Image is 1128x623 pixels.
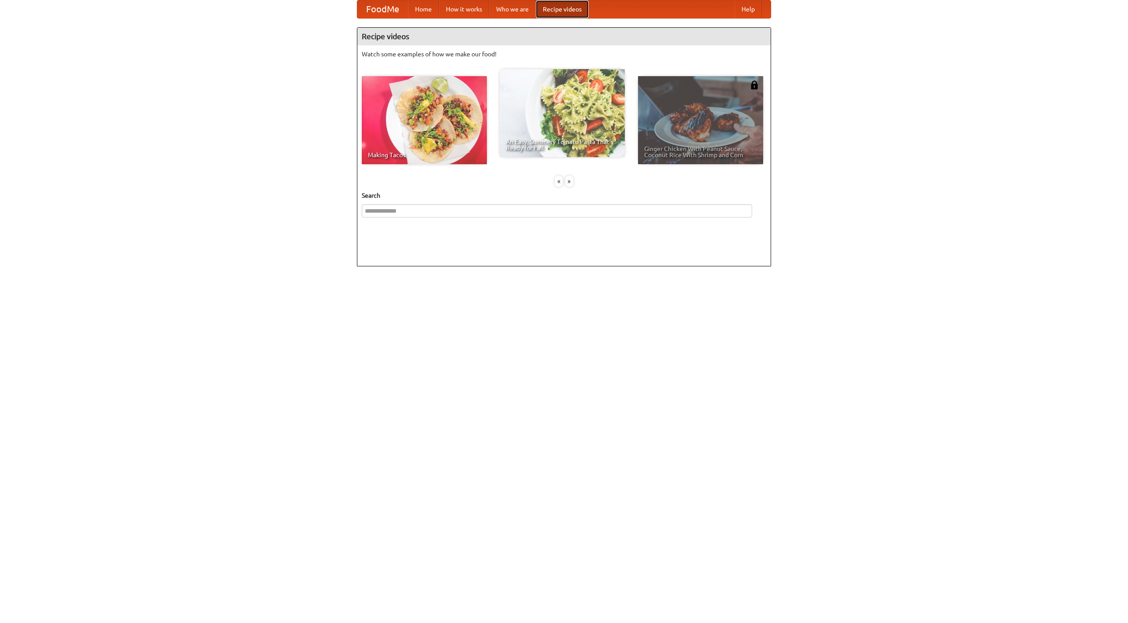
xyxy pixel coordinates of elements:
a: Home [408,0,439,18]
a: FoodMe [357,0,408,18]
h5: Search [362,191,766,200]
p: Watch some examples of how we make our food! [362,50,766,59]
img: 483408.png [750,81,759,89]
a: Help [735,0,762,18]
div: » [565,176,573,187]
a: How it works [439,0,489,18]
a: Making Tacos [362,76,487,164]
div: « [555,176,563,187]
span: An Easy, Summery Tomato Pasta That's Ready for Fall [506,139,619,151]
h4: Recipe videos [357,28,771,45]
a: Recipe videos [536,0,589,18]
a: Who we are [489,0,536,18]
span: Making Tacos [368,152,481,158]
a: An Easy, Summery Tomato Pasta That's Ready for Fall [500,69,625,157]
